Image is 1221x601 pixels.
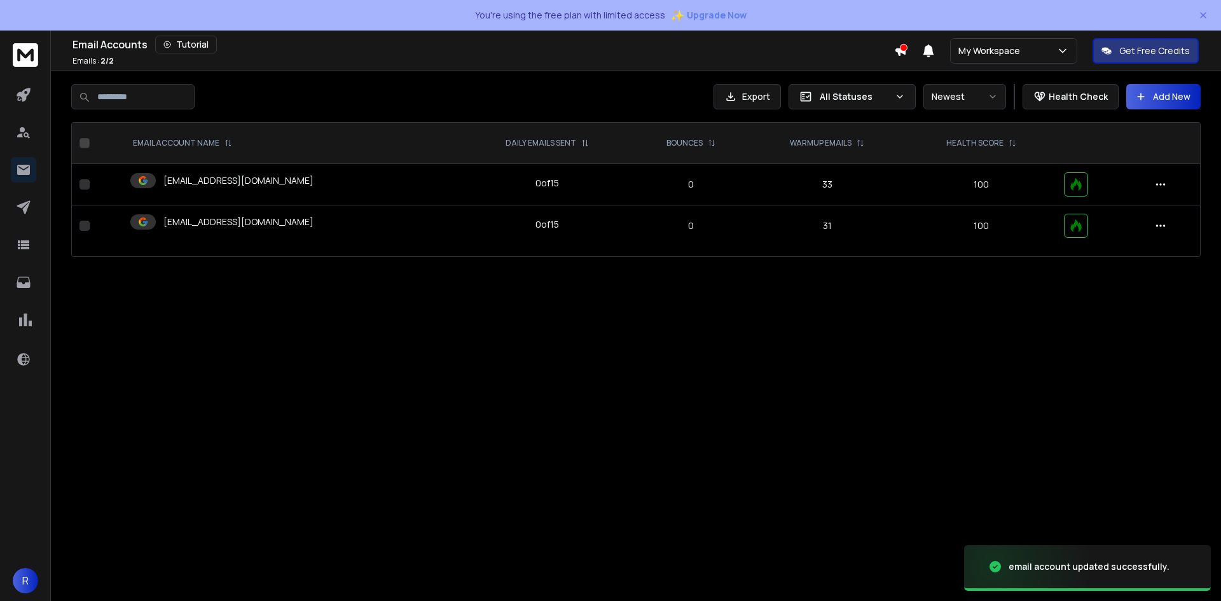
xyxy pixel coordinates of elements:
[687,9,747,22] span: Upgrade Now
[72,36,894,53] div: Email Accounts
[163,174,314,187] p: [EMAIL_ADDRESS][DOMAIN_NAME]
[535,218,559,231] div: 0 of 15
[946,138,1004,148] p: HEALTH SCORE
[1126,84,1201,109] button: Add New
[923,84,1006,109] button: Newest
[100,55,114,66] span: 2 / 2
[1119,45,1190,57] p: Get Free Credits
[670,3,747,28] button: ✨Upgrade Now
[906,164,1056,205] td: 100
[163,216,314,228] p: [EMAIL_ADDRESS][DOMAIN_NAME]
[1093,38,1199,64] button: Get Free Credits
[666,138,703,148] p: BOUNCES
[1009,560,1169,573] div: email account updated successfully.
[1049,90,1108,103] p: Health Check
[13,568,38,593] button: R
[958,45,1025,57] p: My Workspace
[133,138,232,148] div: EMAIL ACCOUNT NAME
[641,219,741,232] p: 0
[670,6,684,24] span: ✨
[641,178,741,191] p: 0
[475,9,665,22] p: You're using the free plan with limited access
[748,205,906,247] td: 31
[748,164,906,205] td: 33
[1023,84,1119,109] button: Health Check
[820,90,890,103] p: All Statuses
[790,138,852,148] p: WARMUP EMAILS
[714,84,781,109] button: Export
[506,138,576,148] p: DAILY EMAILS SENT
[535,177,559,190] div: 0 of 15
[72,56,114,66] p: Emails :
[906,205,1056,247] td: 100
[155,36,217,53] button: Tutorial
